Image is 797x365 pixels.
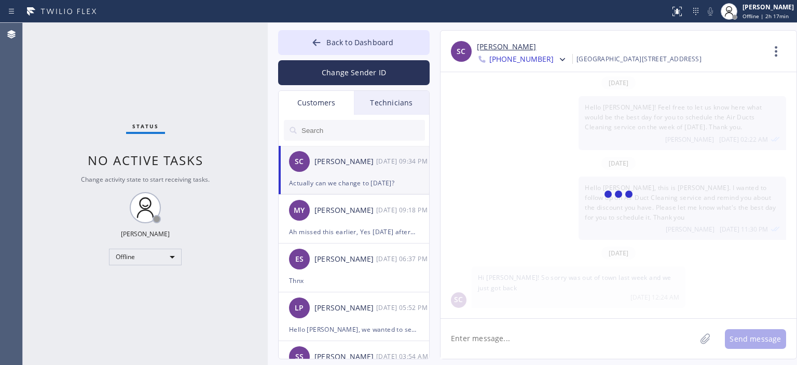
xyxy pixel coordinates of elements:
[376,302,430,314] div: 08/22/2025 9:52 AM
[743,3,794,11] div: [PERSON_NAME]
[314,302,376,314] div: [PERSON_NAME]
[376,253,430,265] div: 08/22/2025 9:37 AM
[295,253,304,265] span: ES
[295,302,304,314] span: LP
[289,323,419,335] div: Hello [PERSON_NAME], we wanted to see if we could offer you to reschedule your dryer vent replace...
[289,226,419,238] div: Ah missed this earlier, Yes [DATE] afternoon can work
[376,155,430,167] div: 08/22/2025 9:34 AM
[314,253,376,265] div: [PERSON_NAME]
[81,175,210,184] span: Change activity state to start receiving tasks.
[88,152,203,169] span: No active tasks
[376,204,430,216] div: 08/22/2025 9:18 AM
[300,120,425,141] input: Search
[354,91,429,115] div: Technicians
[278,60,430,85] button: Change Sender ID
[489,54,554,66] span: [PHONE_NUMBER]
[295,156,304,168] span: SC
[132,123,159,130] span: Status
[109,249,182,265] div: Offline
[457,46,465,58] span: SC
[725,329,786,349] button: Send message
[576,53,702,65] div: [GEOGRAPHIC_DATA][STREET_ADDRESS]
[314,351,376,363] div: [PERSON_NAME]
[295,351,304,363] span: SS
[376,350,430,362] div: 08/22/2025 9:54 AM
[289,275,419,287] div: Thnx
[294,205,305,217] span: MY
[314,156,376,168] div: [PERSON_NAME]
[121,229,170,238] div: [PERSON_NAME]
[314,205,376,217] div: [PERSON_NAME]
[289,177,419,189] div: Actually can we change to [DATE]?
[477,41,536,53] a: [PERSON_NAME]
[743,12,789,20] span: Offline | 2h 17min
[278,30,430,55] button: Back to Dashboard
[703,4,718,19] button: Mute
[279,91,354,115] div: Customers
[326,37,393,47] span: Back to Dashboard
